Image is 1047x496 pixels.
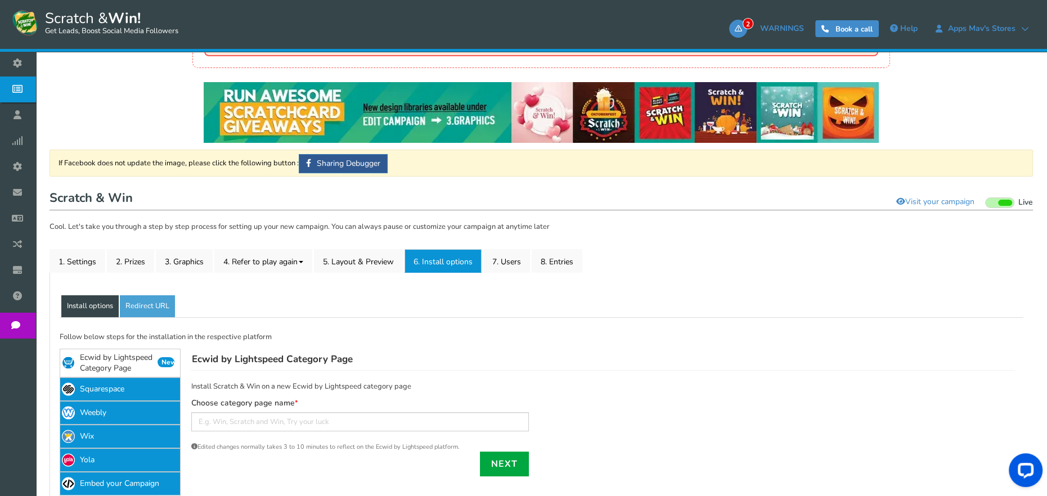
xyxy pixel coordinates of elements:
strong: Win! [108,8,141,28]
input: E.g. Win, Scratch and Win, Try your luck [191,412,529,431]
span: New [158,357,174,367]
small: Get Leads, Boost Social Media Followers [45,27,178,36]
div: Edited changes normally takes 3 to 10 minutes to reflect on the Ecwid by Lightspeed platform. [191,443,529,452]
span: WARNINGS [760,23,804,34]
a: 7. Users [483,249,530,273]
a: Sharing Debugger [299,154,388,173]
a: Weebly [60,401,181,425]
p: Install Scratch & Win on a new Ecwid by Lightspeed category page [191,381,529,393]
p: Follow below steps for the installation in the respective platform [60,332,1023,343]
span: Live [1018,197,1033,208]
a: Wix [60,425,181,448]
img: Scratch and Win [11,8,39,37]
a: 3. Graphics [156,249,213,273]
a: Yola [60,448,181,472]
a: 8. Entries [532,249,582,273]
a: Help [884,20,923,38]
a: Embed your Campaign [60,472,181,495]
span: Help [900,23,918,34]
h4: Ecwid by Lightspeed Category Page [191,349,1015,371]
div: If Facebook does not update the image, please click the following button : [50,150,1033,177]
a: Visit your campaign [889,192,982,211]
a: 2. Prizes [107,249,154,273]
a: Scratch &Win! Get Leads, Boost Social Media Followers [11,8,178,37]
a: Ecwid by Lightspeed Category PageNew [60,349,181,377]
a: Squarespace [60,377,181,401]
a: 1. Settings [50,249,105,273]
a: 6. Install options [405,249,482,273]
a: Install options [61,295,119,318]
a: 2WARNINGS [729,20,810,38]
label: Choose category page name [191,398,298,409]
span: 2 [743,18,753,29]
iframe: LiveChat chat widget [1000,449,1047,496]
h1: Scratch & Win [50,188,1033,210]
a: Book a call [815,20,879,37]
img: festival-poster-2020.webp [204,82,879,143]
a: 5. Layout & Preview [314,249,403,273]
span: Apps Mav's stores [942,24,1021,33]
a: 4. Refer to play again [214,249,312,273]
span: Book a call [835,24,873,34]
span: Scratch & [39,8,178,37]
p: Cool. Let's take you through a step by step process for setting up your new campaign. You can alw... [50,222,1033,233]
a: Next [480,452,529,476]
a: Redirect URL [120,295,175,318]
